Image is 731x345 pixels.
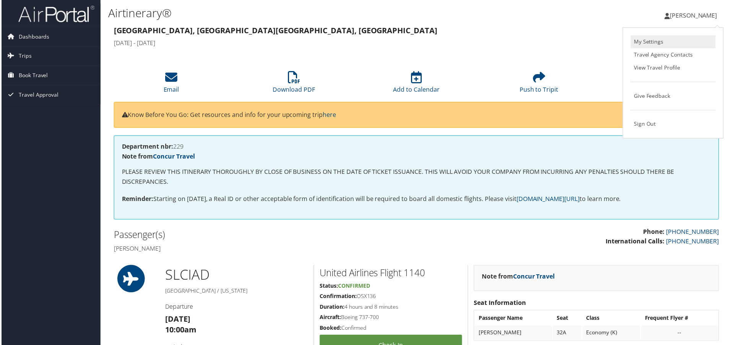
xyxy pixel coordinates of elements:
strong: [DATE] [164,315,190,326]
strong: International Calls: [607,238,666,246]
h5: Confirmed [320,326,463,333]
h1: CVFJ87 [577,25,721,41]
th: Passenger Name [476,313,553,326]
strong: [GEOGRAPHIC_DATA], [GEOGRAPHIC_DATA] [GEOGRAPHIC_DATA], [GEOGRAPHIC_DATA] [113,25,438,36]
p: PLEASE REVIEW THIS ITINERARY THOROUGHLY BY CLOSE OF BUSINESS ON THE DATE OF TICKET ISSUANCE. THIS... [121,168,713,187]
a: Give Feedback [632,90,717,103]
strong: Booked: [320,326,341,333]
a: [PERSON_NAME] [666,4,726,27]
th: Frequent Flyer # [642,313,720,326]
strong: Department nbr: [121,143,172,151]
a: Concur Travel [514,273,556,282]
h2: United Airlines Flight 1140 [320,267,463,280]
span: Dashboards [17,27,48,46]
td: [PERSON_NAME] [476,327,553,341]
strong: Reminder: [121,195,153,204]
h4: [PERSON_NAME] [113,245,411,254]
a: View Travel Profile [632,62,717,75]
div: -- [646,330,716,337]
a: [DOMAIN_NAME][URL] [517,195,581,204]
a: [PHONE_NUMBER] [668,228,721,237]
strong: Aircraft: [320,315,341,322]
td: 32A [554,327,583,341]
h5: [GEOGRAPHIC_DATA] / [US_STATE] [164,288,308,296]
strong: Status: [320,283,338,291]
td: Economy (K) [583,327,642,341]
a: here [323,111,336,119]
th: Class [583,313,642,326]
h1: SLC IAD [164,266,308,285]
span: [PERSON_NAME] [671,11,719,19]
span: Travel Approval [17,86,57,105]
span: Confirmed [338,283,370,291]
th: Seat [554,313,583,326]
h5: Boeing 737-700 [320,315,463,322]
a: Push to Tripit [520,76,559,94]
span: Book Travel [17,66,47,85]
p: Know Before You Go: Get resources and info for your upcoming trip [121,110,713,120]
strong: Seat Information [474,300,527,308]
strong: Note from [482,273,556,282]
strong: Note from [121,153,194,161]
span: Trips [17,47,30,66]
a: My Settings [632,36,717,49]
a: Sign Out [632,118,717,131]
h2: Passenger(s) [113,229,411,242]
h4: Agency Locator [577,44,721,53]
h5: OSX136 [320,294,463,301]
strong: Phone: [645,228,666,237]
h4: 229 [121,144,713,150]
a: Download PDF [273,76,315,94]
strong: 10:00am [164,326,196,336]
a: Email [163,76,179,94]
h5: 4 hours and 8 minutes [320,305,463,312]
a: Travel Agency Contacts [632,49,717,62]
a: Add to Calendar [393,76,440,94]
a: [PHONE_NUMBER] [668,238,721,246]
h4: Departure [164,304,308,312]
h4: Booked by [577,56,721,65]
a: Concur Travel [152,153,194,161]
img: airportal-logo.png [17,5,93,23]
p: Starting on [DATE], a Real ID or other acceptable form of identification will be required to boar... [121,195,713,205]
h1: Airtinerary® [107,5,520,21]
strong: Confirmation: [320,294,357,301]
strong: Duration: [320,305,344,312]
h4: [DATE] - [DATE] [113,39,566,47]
